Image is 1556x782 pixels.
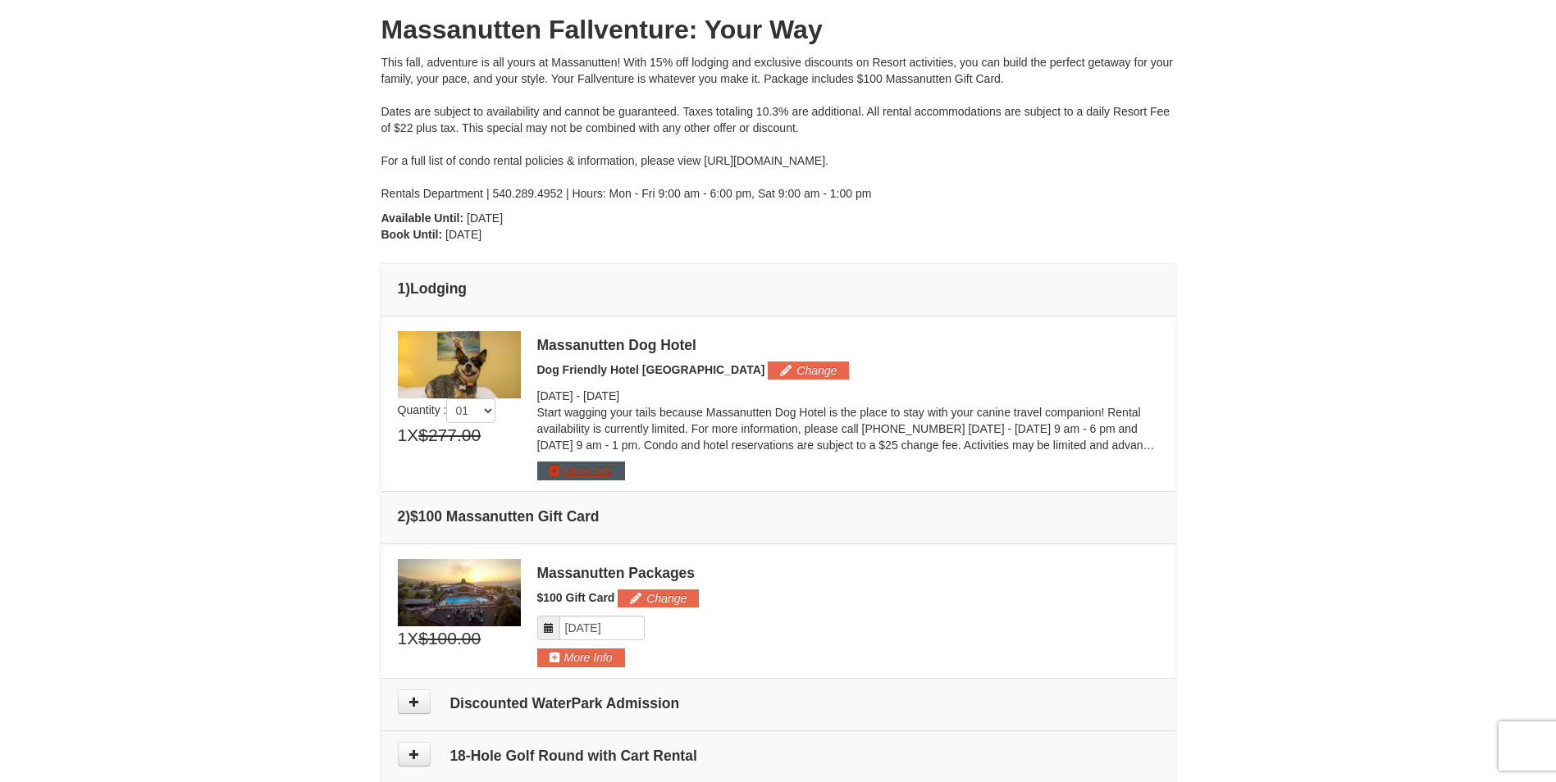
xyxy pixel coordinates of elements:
span: $100 Gift Card [537,591,615,604]
strong: Book Until: [381,228,443,241]
span: $100.00 [418,626,481,651]
h4: 2 $100 Massanutten Gift Card [398,508,1159,525]
span: Dog Friendly Hotel [GEOGRAPHIC_DATA] [537,363,765,376]
span: [DATE] [445,228,481,241]
span: X [407,423,418,448]
span: $277.00 [418,423,481,448]
span: [DATE] [537,389,573,402]
img: 6619879-1.jpg [398,559,521,626]
button: More Info [537,648,625,666]
h4: 18-Hole Golf Round with Cart Rental [398,748,1159,764]
button: Change [768,361,849,380]
div: Massanutten Packages [537,565,1159,581]
span: ) [405,280,410,297]
div: This fall, adventure is all yours at Massanutten! With 15% off lodging and exclusive discounts on... [381,54,1175,202]
span: 1 [398,626,408,651]
span: Quantity : [398,403,496,416]
button: More Info [537,461,625,480]
div: Massanutten Dog Hotel [537,337,1159,353]
button: Change [618,589,699,607]
span: ) [405,508,410,525]
span: [DATE] [467,211,503,225]
span: 1 [398,423,408,448]
p: Start wagging your tails because Massanutten Dog Hotel is the place to stay with your canine trav... [537,404,1159,453]
span: X [407,626,418,651]
h4: 1 Lodging [398,280,1159,297]
img: 27428181-5-81c892a3.jpg [398,331,521,398]
h4: Discounted WaterPark Admission [398,695,1159,712]
span: - [576,389,580,402]
h1: Massanutten Fallventure: Your Way [381,13,1175,46]
span: [DATE] [583,389,619,402]
strong: Available Until: [381,211,464,225]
